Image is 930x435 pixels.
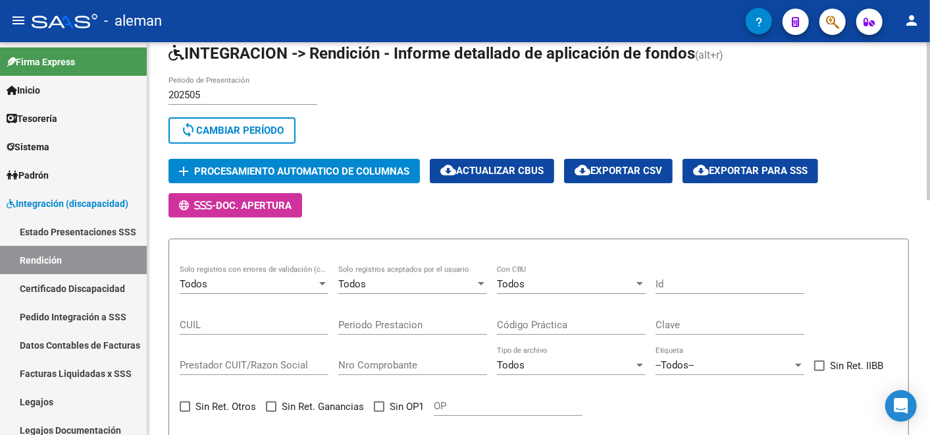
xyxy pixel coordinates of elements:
span: Exportar CSV [575,165,662,177]
span: --Todos-- [656,359,694,371]
span: Todos [497,278,525,290]
mat-icon: add [176,163,192,179]
span: Cambiar Período [180,125,284,136]
span: INTEGRACION -> Rendición - Informe detallado de aplicación de fondos [168,44,695,63]
span: Padrón [7,168,49,183]
span: - [179,200,216,212]
span: Procesamiento automatico de columnas [194,165,409,177]
mat-icon: cloud_download [440,162,456,178]
span: (alt+r) [695,49,723,61]
span: Firma Express [7,55,75,69]
button: Actualizar CBUs [430,159,554,183]
span: Sin Ret. Otros [195,399,256,415]
span: Sin OP1 [390,399,424,415]
div: Open Intercom Messenger [885,390,917,422]
mat-icon: sync [180,122,196,138]
span: Sistema [7,140,49,154]
mat-icon: cloud_download [575,162,590,178]
button: Exportar CSV [564,159,673,183]
span: Actualizar CBUs [440,165,544,177]
span: Todos [497,359,525,371]
mat-icon: person [904,13,919,28]
mat-icon: cloud_download [693,162,709,178]
span: Exportar para SSS [693,165,808,177]
span: Sin Ret. Ganancias [282,399,364,415]
button: Cambiar Período [168,117,296,144]
span: Doc. Apertura [216,200,292,212]
span: Todos [338,278,366,290]
span: Inicio [7,83,40,98]
button: Exportar para SSS [683,159,818,183]
span: Tesorería [7,111,57,126]
span: Todos [180,278,207,290]
span: Sin Ret. IIBB [830,358,883,374]
span: Integración (discapacidad) [7,196,128,211]
span: - aleman [104,7,162,36]
button: -Doc. Apertura [168,193,302,217]
button: Procesamiento automatico de columnas [168,159,420,183]
mat-icon: menu [11,13,26,28]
